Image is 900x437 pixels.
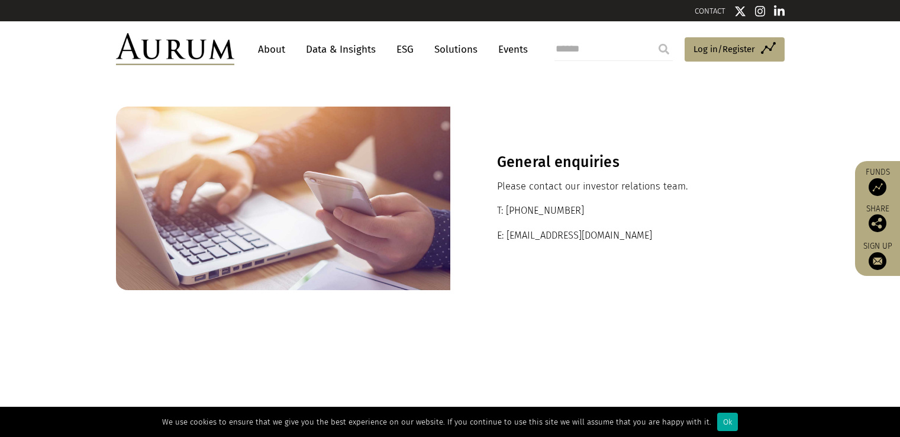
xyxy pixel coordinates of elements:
[492,38,528,60] a: Events
[497,203,738,218] p: T: [PHONE_NUMBER]
[497,179,738,194] p: Please contact our investor relations team.
[693,42,755,56] span: Log in/Register
[685,37,785,62] a: Log in/Register
[116,33,234,65] img: Aurum
[869,178,886,196] img: Access Funds
[497,228,738,243] p: E: [EMAIL_ADDRESS][DOMAIN_NAME]
[755,5,766,17] img: Instagram icon
[428,38,483,60] a: Solutions
[497,153,738,171] h3: General enquiries
[861,167,894,196] a: Funds
[734,5,746,17] img: Twitter icon
[861,241,894,270] a: Sign up
[695,7,725,15] a: CONTACT
[774,5,785,17] img: Linkedin icon
[869,214,886,232] img: Share this post
[391,38,420,60] a: ESG
[869,252,886,270] img: Sign up to our newsletter
[300,38,382,60] a: Data & Insights
[252,38,291,60] a: About
[861,205,894,232] div: Share
[717,413,738,431] div: Ok
[652,37,676,61] input: Submit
